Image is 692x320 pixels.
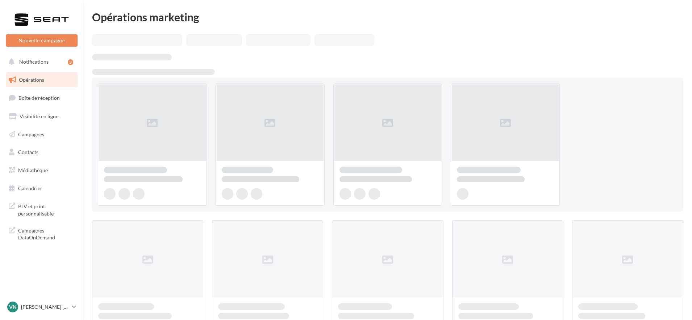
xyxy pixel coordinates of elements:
[18,226,75,241] span: Campagnes DataOnDemand
[18,131,44,137] span: Campagnes
[4,163,79,178] a: Médiathèque
[92,12,683,22] div: Opérations marketing
[6,34,78,47] button: Nouvelle campagne
[4,199,79,220] a: PLV et print personnalisable
[4,181,79,196] a: Calendrier
[4,90,79,106] a: Boîte de réception
[4,127,79,142] a: Campagnes
[4,54,76,69] button: Notifications 3
[18,149,38,155] span: Contacts
[18,201,75,217] span: PLV et print personnalisable
[18,95,60,101] span: Boîte de réception
[4,145,79,160] a: Contacts
[4,109,79,124] a: Visibilité en ligne
[18,185,42,191] span: Calendrier
[6,300,78,314] a: VN [PERSON_NAME] [PERSON_NAME]
[21,303,69,311] p: [PERSON_NAME] [PERSON_NAME]
[18,167,48,173] span: Médiathèque
[4,72,79,88] a: Opérations
[20,113,58,119] span: Visibilité en ligne
[9,303,17,311] span: VN
[68,59,73,65] div: 3
[4,223,79,244] a: Campagnes DataOnDemand
[19,59,49,65] span: Notifications
[19,77,44,83] span: Opérations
